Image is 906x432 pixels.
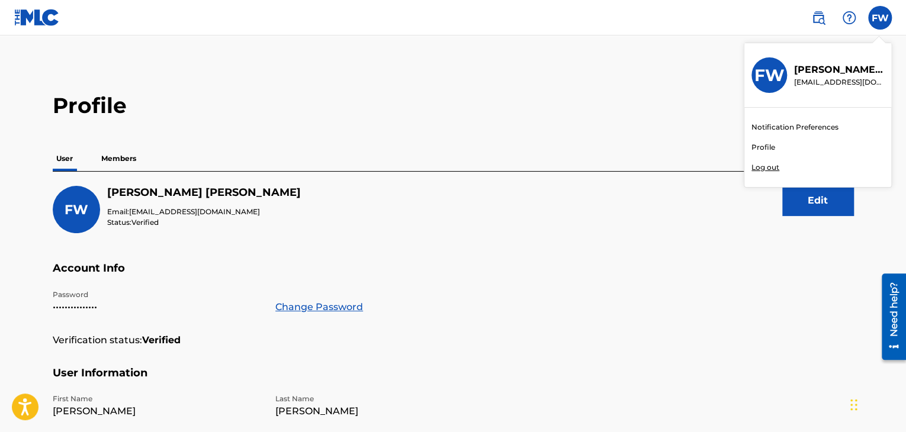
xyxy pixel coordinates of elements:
[782,186,853,215] button: Edit
[751,122,838,133] a: Notification Preferences
[14,9,60,26] img: MLC Logo
[275,300,363,314] a: Change Password
[807,6,830,30] a: Public Search
[98,146,140,171] p: Members
[53,289,261,300] p: Password
[868,6,892,30] div: User Menu
[65,202,88,218] span: FW
[873,269,906,365] iframe: Resource Center
[811,11,825,25] img: search
[847,375,906,432] iframe: Chat Widget
[107,217,301,228] p: Status:
[142,333,181,347] strong: Verified
[107,186,301,199] h5: Frank Wilson
[53,300,261,314] p: •••••••••••••••
[751,162,779,173] p: Log out
[794,77,884,88] p: melloondabeat@gmail.com
[754,65,785,86] h3: FW
[53,146,76,171] p: User
[53,394,261,404] p: First Name
[129,207,260,216] span: [EMAIL_ADDRESS][DOMAIN_NAME]
[53,92,853,119] h2: Profile
[53,366,853,394] h5: User Information
[107,207,301,217] p: Email:
[53,404,261,418] p: [PERSON_NAME]
[53,333,142,347] p: Verification status:
[53,262,853,289] h5: Account Info
[794,63,884,77] p: Frank Wilson
[842,11,856,25] img: help
[275,404,484,418] p: [PERSON_NAME]
[131,218,159,227] span: Verified
[751,142,775,153] a: Profile
[837,6,861,30] div: Help
[850,387,857,423] div: Drag
[275,394,484,404] p: Last Name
